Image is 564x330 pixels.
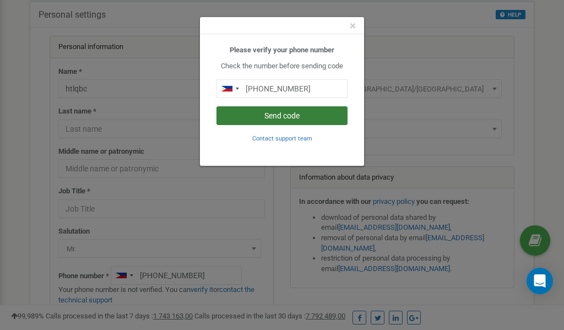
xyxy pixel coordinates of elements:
[216,106,348,125] button: Send code
[252,134,312,142] a: Contact support team
[230,46,334,54] b: Please verify your phone number
[252,135,312,142] small: Contact support team
[350,19,356,33] span: ×
[216,79,348,98] input: 0905 123 4567
[527,268,553,294] div: Open Intercom Messenger
[216,61,348,72] p: Check the number before sending code
[217,80,242,98] div: Telephone country code
[350,20,356,32] button: Close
